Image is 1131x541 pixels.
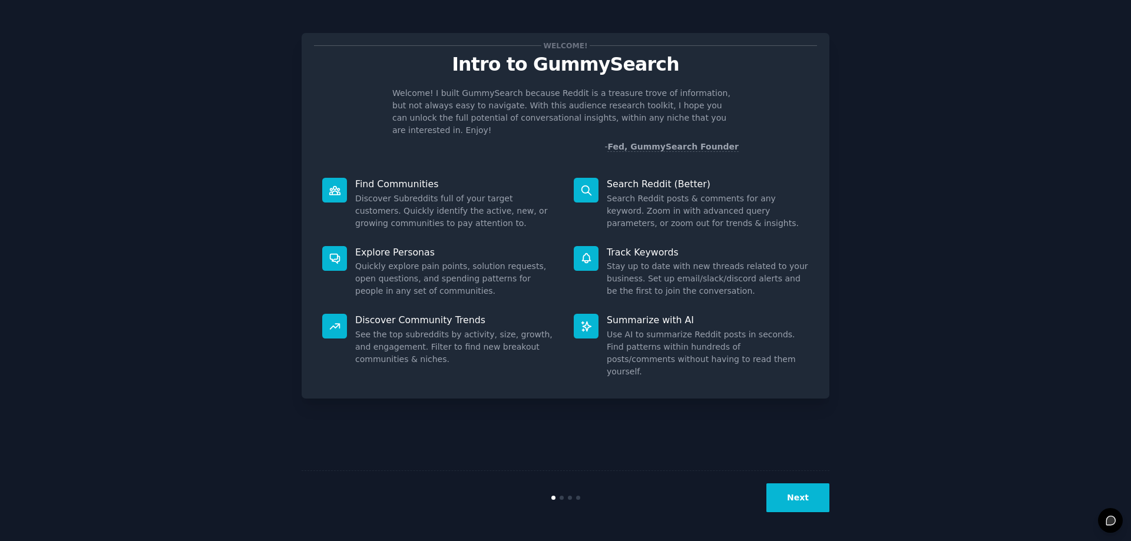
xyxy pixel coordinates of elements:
p: Explore Personas [355,246,557,258]
dd: Stay up to date with new threads related to your business. Set up email/slack/discord alerts and ... [607,260,809,297]
dd: Use AI to summarize Reddit posts in seconds. Find patterns within hundreds of posts/comments with... [607,328,809,378]
dd: Search Reddit posts & comments for any keyword. Zoom in with advanced query parameters, or zoom o... [607,192,809,230]
p: Search Reddit (Better) [607,178,809,190]
span: Welcome! [541,39,590,52]
a: Fed, GummySearch Founder [607,142,739,152]
dd: Quickly explore pain points, solution requests, open questions, and spending patterns for people ... [355,260,557,297]
button: Next [766,483,829,512]
div: - [604,141,739,153]
p: Welcome! I built GummySearch because Reddit is a treasure trove of information, but not always ea... [392,87,739,137]
p: Intro to GummySearch [314,54,817,75]
dd: See the top subreddits by activity, size, growth, and engagement. Filter to find new breakout com... [355,328,557,366]
p: Track Keywords [607,246,809,258]
dd: Discover Subreddits full of your target customers. Quickly identify the active, new, or growing c... [355,192,557,230]
p: Find Communities [355,178,557,190]
p: Discover Community Trends [355,314,557,326]
p: Summarize with AI [607,314,809,326]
